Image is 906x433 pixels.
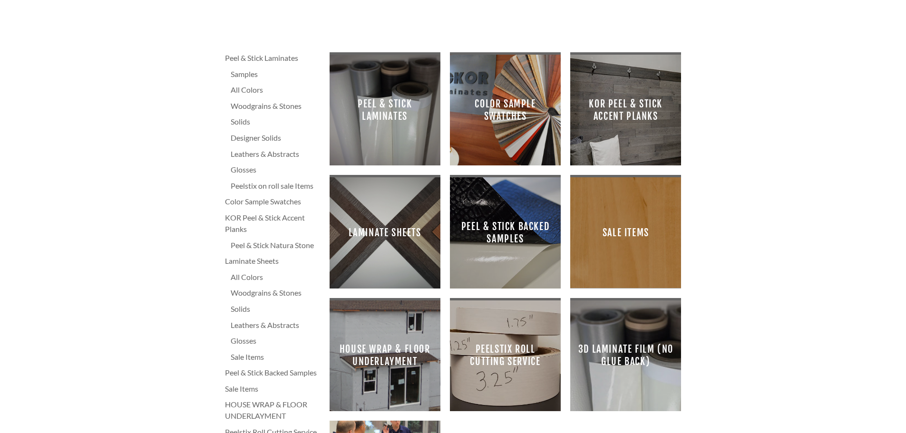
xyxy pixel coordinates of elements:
[570,300,681,411] a: 3D Laminate film (no glue back)
[231,271,320,283] a: All Colors
[231,68,320,80] a: Samples
[231,319,320,331] a: Leathers & Abstracts
[225,196,320,207] a: Color Sample Swatches
[578,62,673,158] span: KOR Peel & Stick Accent Planks
[330,177,440,288] a: Laminate Sheets
[458,185,553,280] span: Peel & Stick Backed Samples
[337,62,433,158] span: Peel & Stick Laminates
[231,335,320,346] a: Glosses
[337,185,433,280] span: Laminate Sheets
[225,52,320,64] a: Peel & Stick Laminates
[450,300,561,411] a: Peelstix Roll Cutting Service
[225,255,320,267] a: Laminate Sheets
[450,177,561,288] a: Peel & Stick Backed Samples
[458,62,553,158] span: Color Sample Swatches
[337,308,433,404] span: HOUSE WRAP & FLOOR UNDERLAYMENT
[231,240,320,251] a: Peel & Stick Natura Stone
[231,287,320,298] a: Woodgrains & Stones
[231,303,320,315] a: Solids
[225,399,320,422] a: HOUSE WRAP & FLOOR UNDERLAYMENT
[231,351,320,363] a: Sale Items
[231,148,320,160] a: Leathers & Abstracts
[570,55,681,165] a: KOR Peel & Stick Accent Planks
[225,212,320,235] a: KOR Peel & Stick Accent Planks
[231,84,320,96] a: All Colors
[231,100,320,112] a: Woodgrains & Stones
[225,383,320,395] a: Sale Items
[225,367,320,378] a: Peel & Stick Backed Samples
[450,55,561,165] a: Color Sample Swatches
[231,164,320,175] a: Glosses
[458,308,553,404] span: Peelstix Roll Cutting Service
[570,177,681,288] a: Sale Items
[578,308,673,404] span: 3D Laminate film (no glue back)
[231,116,320,127] a: Solids
[231,180,320,192] a: Peelstix on roll sale Items
[578,185,673,280] span: Sale Items
[330,300,440,411] a: HOUSE WRAP & FLOOR UNDERLAYMENT
[231,132,320,144] a: Designer Solids
[330,55,440,165] a: Peel & Stick Laminates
